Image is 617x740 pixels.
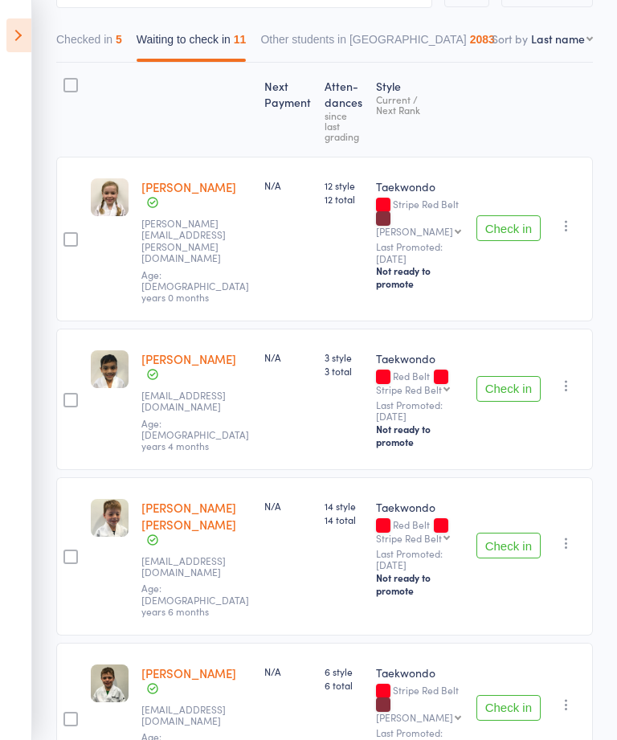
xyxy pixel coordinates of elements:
small: bhaines17@gmail.com [141,704,246,727]
div: Red Belt [376,519,464,543]
span: 14 total [325,513,363,526]
button: Checked in5 [56,25,122,62]
span: 3 style [325,350,363,364]
div: N/A [264,178,312,192]
div: Taekwondo [376,350,464,366]
div: Current / Next Rank [376,94,464,115]
div: Atten­dances [318,70,370,149]
div: Red Belt [376,370,464,395]
div: [PERSON_NAME] [376,712,453,722]
span: Age: [DEMOGRAPHIC_DATA] years 6 months [141,581,249,618]
div: Not ready to promote [376,264,464,290]
span: 3 total [325,364,363,378]
span: Age: [DEMOGRAPHIC_DATA] years 4 months [141,416,249,453]
div: Not ready to promote [376,423,464,448]
img: image1651558895.png [91,350,129,388]
div: Not ready to promote [376,571,464,597]
button: Check in [476,215,541,241]
div: Last name [531,31,585,47]
div: N/A [264,499,312,513]
span: 14 style [325,499,363,513]
small: katie.flaxman@gmail.com [141,218,246,264]
small: babinluft@gmail.com [141,390,246,413]
a: [PERSON_NAME] [141,178,236,195]
button: Other students in [GEOGRAPHIC_DATA]2083 [260,25,494,62]
small: bhaines17@gmail.com [141,555,246,579]
span: Age: [DEMOGRAPHIC_DATA] years 0 months [141,268,249,305]
div: 5 [116,33,122,46]
div: N/A [264,350,312,364]
a: [PERSON_NAME] [141,350,236,367]
button: Check in [476,533,541,558]
div: Stripe Red Belt [376,533,442,543]
button: Check in [476,376,541,402]
label: Sort by [492,31,528,47]
div: Stripe Red Belt [376,384,442,395]
div: Stripe Red Belt [376,198,464,236]
small: Last Promoted: [DATE] [376,241,464,264]
div: N/A [264,664,312,678]
div: Next Payment [258,70,318,149]
small: Last Promoted: [DATE] [376,548,464,571]
span: 6 style [325,664,363,678]
a: [PERSON_NAME] [PERSON_NAME] [141,499,236,533]
img: image1665185774.png [91,178,129,216]
div: Taekwondo [376,664,464,681]
span: 12 total [325,192,363,206]
small: Last Promoted: [DATE] [376,399,464,423]
div: Taekwondo [376,499,464,515]
button: Waiting to check in11 [137,25,247,62]
div: Taekwondo [376,178,464,194]
div: [PERSON_NAME] [376,226,453,236]
div: Style [370,70,470,149]
button: Check in [476,695,541,721]
div: 2083 [470,33,495,46]
span: 6 total [325,678,363,692]
div: 11 [234,33,247,46]
div: since last grading [325,110,363,141]
img: image1675467733.png [91,664,129,702]
a: [PERSON_NAME] [141,664,236,681]
div: Stripe Red Belt [376,685,464,722]
span: 12 style [325,178,363,192]
img: image1670021138.png [91,499,129,537]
